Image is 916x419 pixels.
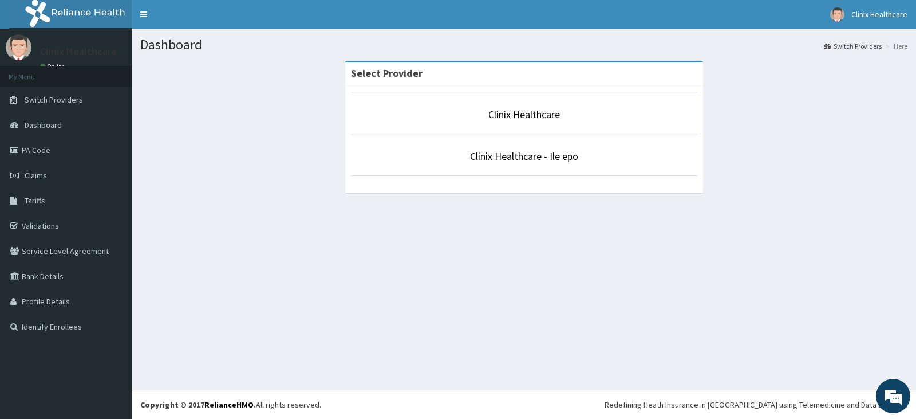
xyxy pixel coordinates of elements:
strong: Copyright © 2017 . [140,400,256,410]
img: User Image [830,7,844,22]
a: Clinix Healthcare - Ile epo [470,150,578,163]
h1: Dashboard [140,37,907,52]
footer: All rights reserved. [132,390,916,419]
a: Online [40,62,68,71]
span: Claims [25,170,47,181]
span: Clinix Healthcare [851,9,907,19]
p: Clinix Healthcare [40,46,117,57]
a: RelianceHMO [204,400,254,410]
span: Dashboard [25,120,62,130]
img: User Image [6,34,31,60]
strong: Select Provider [351,66,423,80]
a: Clinix Healthcare [488,108,560,121]
span: Switch Providers [25,95,83,105]
li: Here [883,41,907,51]
a: Switch Providers [824,41,882,51]
div: Redefining Heath Insurance in [GEOGRAPHIC_DATA] using Telemedicine and Data Science! [605,399,907,410]
span: Tariffs [25,195,45,206]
